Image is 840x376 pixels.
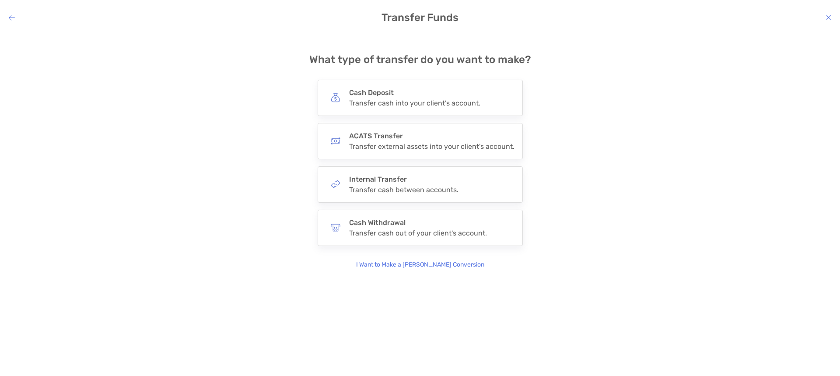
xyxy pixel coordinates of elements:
div: Transfer cash into your client's account. [349,99,480,107]
h4: Cash Withdrawal [349,218,487,227]
div: Transfer external assets into your client's account. [349,142,514,151]
h4: ACATS Transfer [349,132,514,140]
h4: What type of transfer do you want to make? [309,53,531,66]
img: button icon [331,179,340,189]
h4: Internal Transfer [349,175,458,183]
h4: Cash Deposit [349,88,480,97]
p: I Want to Make a [PERSON_NAME] Conversion [356,260,484,270]
img: button icon [331,136,340,146]
div: Transfer cash out of your client's account. [349,229,487,237]
img: button icon [331,223,340,232]
div: Transfer cash between accounts. [349,186,458,194]
img: button icon [331,93,340,102]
